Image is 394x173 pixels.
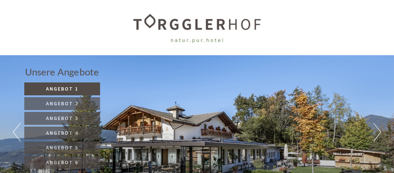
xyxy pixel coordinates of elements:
span: Angebot 1 [46,85,78,92]
span: Angebot 6 [46,159,78,166]
button: Next [373,123,381,141]
div: Unsere Angebote [24,65,100,79]
span: Angebot 3 [46,115,78,121]
span: Angebot 2 [46,100,78,107]
button: Previous [13,123,21,141]
span: Angebot 4 [46,130,78,136]
span: Angebot 5 [46,144,78,151]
